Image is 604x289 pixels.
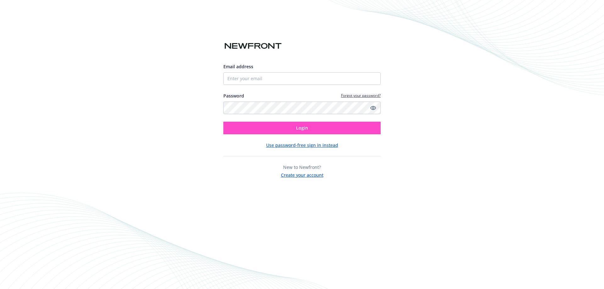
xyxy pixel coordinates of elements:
img: Newfront logo [223,41,283,52]
input: Enter your email [223,72,381,85]
a: Show password [369,104,377,112]
button: Login [223,122,381,134]
label: Password [223,92,244,99]
span: New to Newfront? [283,164,321,170]
button: Create your account [281,170,323,178]
input: Enter your password [223,102,381,114]
button: Use password-free sign in instead [266,142,338,148]
span: Login [296,125,308,131]
a: Forgot your password? [341,93,381,98]
span: Email address [223,64,253,69]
